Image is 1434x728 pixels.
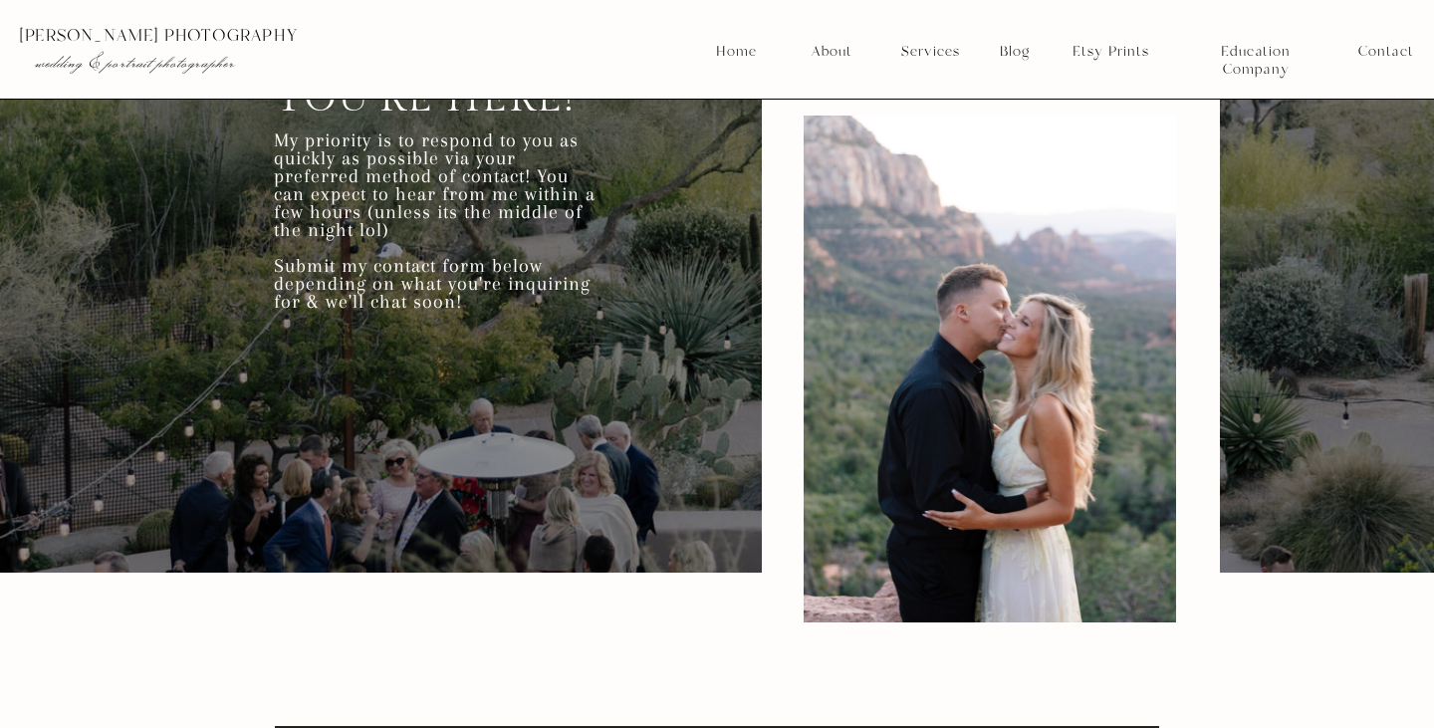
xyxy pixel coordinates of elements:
[715,43,758,61] a: Home
[274,131,597,281] h3: My priority is to respond to you as quickly as possible via your preferred method of contact! You...
[993,43,1037,61] a: Blog
[19,27,405,45] p: [PERSON_NAME] photography
[1358,43,1413,61] a: Contact
[1065,43,1156,61] a: Etsy Prints
[274,33,662,118] h3: I'm so stoked you're here!
[806,43,856,61] a: About
[893,43,967,61] a: Services
[35,53,364,73] p: wedding & portrait photographer
[1187,43,1324,61] a: Education Company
